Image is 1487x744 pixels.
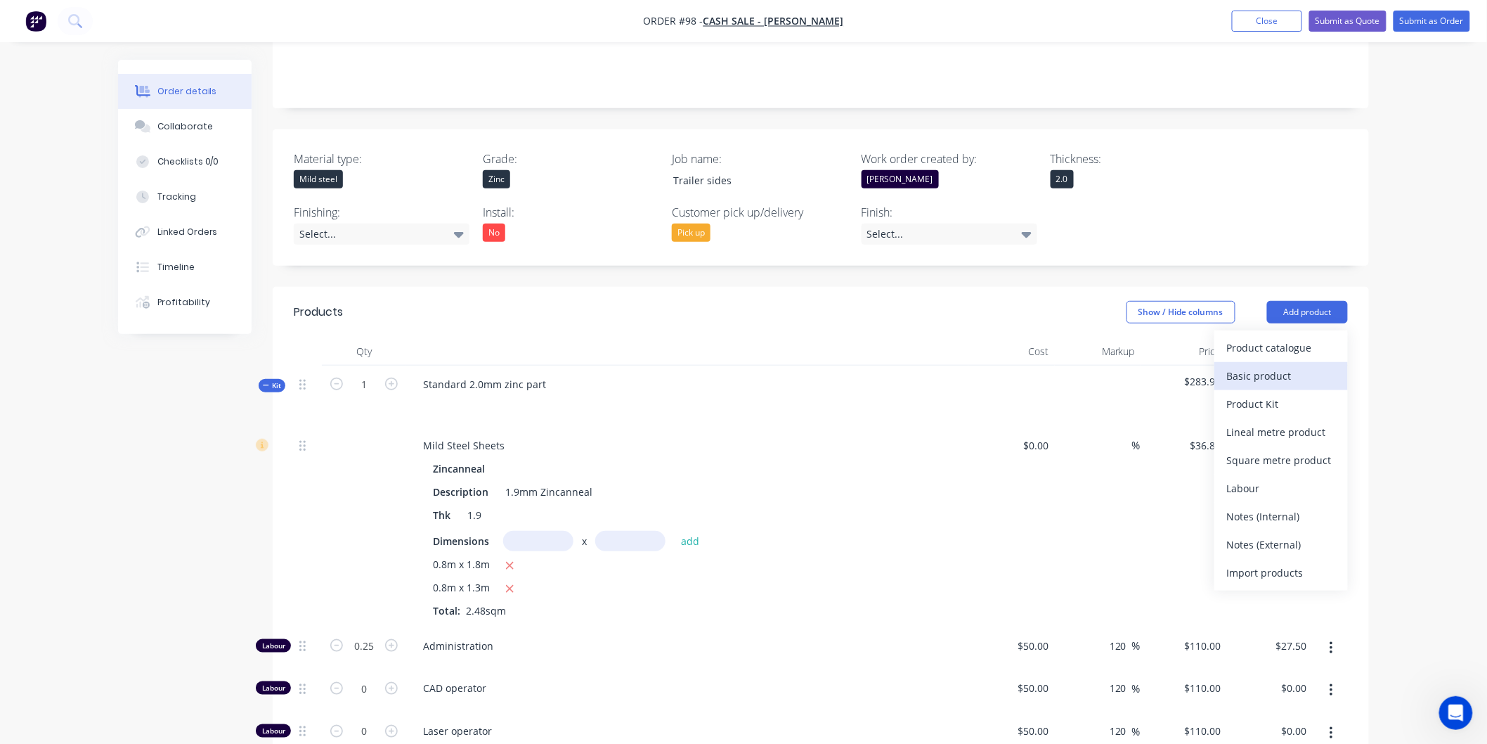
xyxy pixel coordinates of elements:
div: Close [247,6,272,31]
span: % [1132,437,1141,454]
span: CAD operator [423,681,963,695]
div: Labour [256,639,291,653]
div: Mild steel [294,170,343,188]
label: Work order created by: [862,150,1037,167]
div: Chris says… [11,86,270,142]
label: Customer pick up/delivery [672,204,848,221]
iframe: Intercom live chat [1439,696,1473,730]
a: CASH SALE - [PERSON_NAME] [703,15,844,28]
div: Markup [1055,338,1141,366]
span: Dimensions [433,534,489,549]
button: Product Kit [1214,390,1348,418]
span: 2.48sqm [460,604,512,617]
button: Add product [1267,301,1348,323]
label: Grade: [483,150,658,167]
div: Pick up [672,224,710,242]
div: Zinc [483,170,510,188]
label: Finish: [862,204,1037,221]
div: Yes! To hide the kit details from your customer’s view, we’ll need to modify the settings on each... [11,142,230,458]
button: Notes (External) [1214,531,1348,559]
button: Gif picker [44,461,56,472]
label: Job name: [672,150,848,167]
div: Standard 2.0mm zinc part [412,374,557,395]
div: Order details [157,85,217,98]
div: Lineal metre product [1227,422,1335,442]
label: Install: [483,204,658,221]
h1: Maricar [68,7,110,18]
button: Close [1232,11,1302,32]
button: Order details [118,74,252,109]
div: Profitability [157,296,210,309]
div: Price [1141,338,1227,366]
div: Notes (External) [1227,534,1335,555]
div: Products [294,304,343,321]
button: Emoji picker [22,461,33,472]
span: Laser operator [423,724,963,738]
div: Trailer sides [662,170,838,191]
button: Product catalogue [1214,334,1348,362]
div: Import products [1227,563,1335,583]
textarea: Message… [12,431,269,455]
span: Administration [423,639,963,653]
div: Tracking [157,191,196,203]
img: Factory [25,11,46,32]
div: Maricar says… [11,142,270,489]
button: Timeline [118,250,252,285]
button: Tracking [118,179,252,214]
b: Order #96 [137,193,194,204]
button: Basic product [1214,362,1348,390]
div: Product catalogue [1227,338,1335,358]
span: x [582,534,587,549]
div: 1.9 [462,505,487,525]
label: Finishing: [294,204,469,221]
span: Kit [263,380,281,391]
button: Checklists 0/0 [118,144,252,179]
button: Start recording [89,461,100,472]
button: Send a message… [241,455,264,477]
span: Total: [433,604,460,617]
div: Select... [294,224,469,245]
div: Description [427,482,494,502]
button: Profitability [118,285,252,320]
button: Show / Hide columns [1126,301,1235,323]
div: Linked Orders [157,226,218,238]
div: Labour [256,681,291,695]
label: Material type: [294,150,469,167]
button: Import products [1214,559,1348,587]
button: Collaborate [118,109,252,144]
div: Collaborate [157,120,213,133]
button: Labour [1214,475,1348,503]
button: Upload attachment [67,461,78,472]
button: Linked Orders [118,214,252,250]
button: go back [9,6,36,32]
button: Lineal metre product [1214,418,1348,447]
div: No [483,224,505,242]
span: % [1132,681,1141,697]
div: Cost [968,338,1055,366]
p: Active [68,18,96,32]
div: Product Kit [1227,394,1335,414]
button: Notes (Internal) [1214,503,1348,531]
div: Basic product [1227,366,1335,386]
label: Thickness: [1051,150,1226,167]
button: Submit as Order [1394,11,1470,32]
button: Home [220,6,247,32]
div: thats it! could you let me know the process behind that? [51,86,270,131]
div: [PERSON_NAME] [862,170,939,188]
span: 0.8m x 1.3m [433,580,490,598]
div: Notes (Internal) [1227,506,1335,527]
img: Profile image for Maricar [40,8,63,30]
button: Square metre product [1214,447,1348,475]
div: Zincanneal [433,458,491,479]
span: 0.8m x 1.8m [433,557,490,575]
div: Timeline [157,261,195,274]
span: $283.99 [1146,374,1221,389]
div: Square metre product [1227,450,1335,470]
div: Checklists 0/0 [157,155,219,168]
button: Submit as Quote [1309,11,1387,32]
span: % [1132,638,1141,654]
div: Kit [259,379,285,392]
div: Labour [1227,478,1335,499]
div: 1.9mm Zincanneal [500,482,598,502]
div: 2.0 [1051,170,1074,188]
